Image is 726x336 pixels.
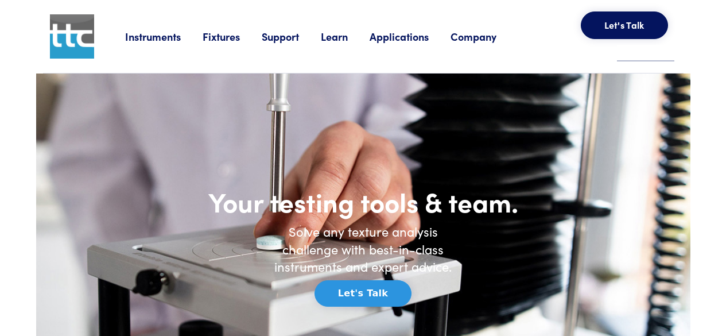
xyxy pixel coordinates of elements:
[451,29,518,44] a: Company
[203,29,262,44] a: Fixtures
[262,29,321,44] a: Support
[168,185,558,218] h1: Your testing tools & team.
[50,14,94,59] img: ttc_logo_1x1_v1.0.png
[125,29,203,44] a: Instruments
[321,29,370,44] a: Learn
[266,223,461,276] h6: Solve any texture analysis challenge with best-in-class instruments and expert advice.
[370,29,451,44] a: Applications
[315,280,411,307] button: Let's Talk
[581,11,668,39] button: Let's Talk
